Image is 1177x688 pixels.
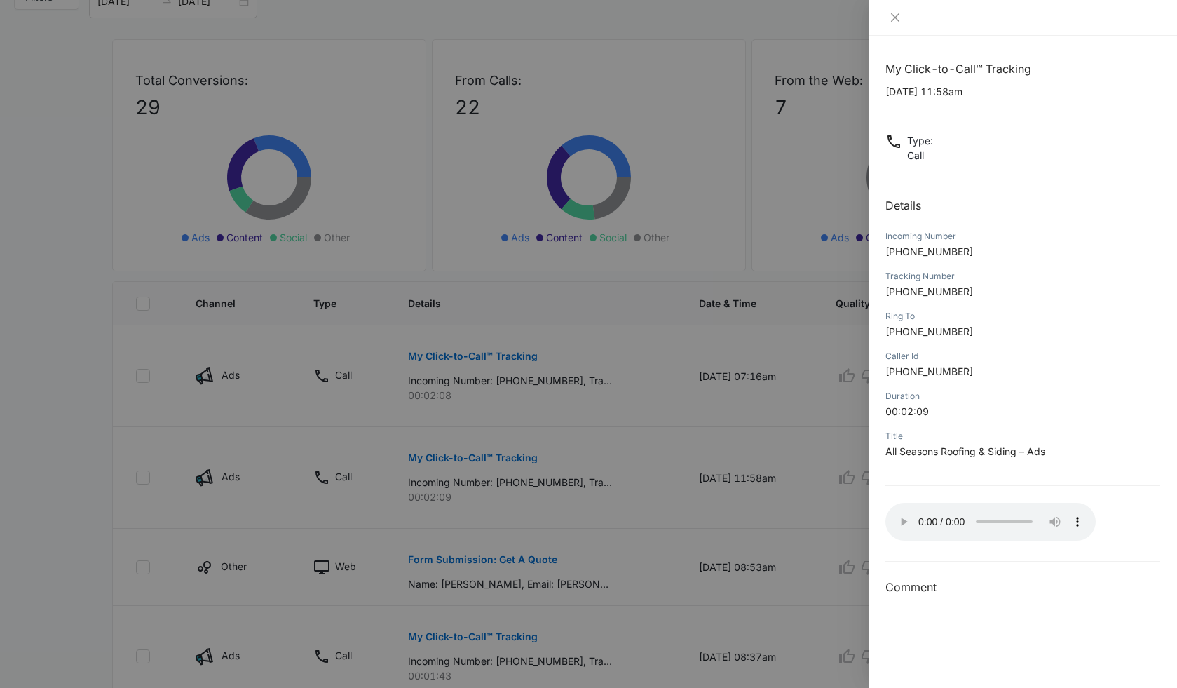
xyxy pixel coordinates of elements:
div: Caller Id [885,350,1160,363]
div: Tracking Number [885,270,1160,283]
span: [PHONE_NUMBER] [885,285,973,297]
h1: My Click-to-Call™ Tracking [885,60,1160,77]
h3: Comment [885,579,1160,595]
span: [PHONE_NUMBER] [885,245,973,257]
span: [PHONE_NUMBER] [885,365,973,377]
span: 00:02:09 [885,405,929,417]
span: [PHONE_NUMBER] [885,325,973,337]
audio: Your browser does not support the audio tag. [885,503,1096,541]
p: [DATE] 11:58am [885,84,1160,99]
h2: Details [885,197,1160,214]
div: Title [885,430,1160,443]
div: Incoming Number [885,230,1160,243]
div: Duration [885,390,1160,403]
span: All Seasons Roofing & Siding – Ads [885,445,1045,457]
button: Close [885,11,905,24]
div: Ring To [885,310,1160,323]
span: close [890,12,901,23]
p: Type : [907,133,933,148]
p: Call [907,148,933,163]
